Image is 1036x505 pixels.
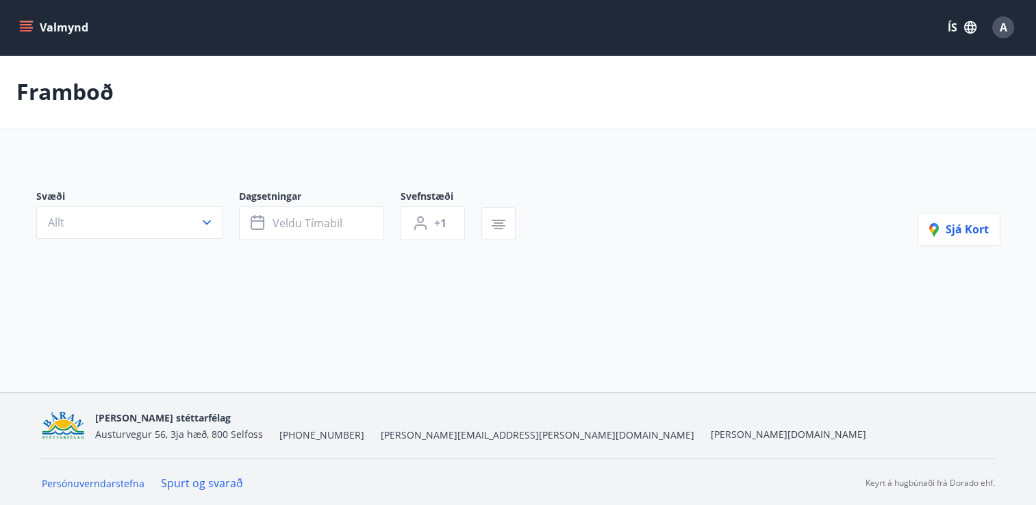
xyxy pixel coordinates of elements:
[36,190,239,206] span: Svæði
[401,206,465,240] button: +1
[16,77,114,107] p: Framboð
[239,206,384,240] button: Veldu tímabil
[36,206,223,239] button: Allt
[16,15,94,40] button: menu
[401,190,481,206] span: Svefnstæði
[929,222,989,237] span: Sjá kort
[866,477,995,489] p: Keyrt á hugbúnaði frá Dorado ehf.
[95,428,263,441] span: Austurvegur 56, 3ja hæð, 800 Selfoss
[381,428,694,442] span: [PERSON_NAME][EMAIL_ADDRESS][PERSON_NAME][DOMAIN_NAME]
[940,15,984,40] button: ÍS
[239,190,401,206] span: Dagsetningar
[161,476,243,491] a: Spurt og svarað
[42,477,144,490] a: Persónuverndarstefna
[273,216,342,231] span: Veldu tímabil
[95,411,231,424] span: [PERSON_NAME] stéttarfélag
[279,428,364,442] span: [PHONE_NUMBER]
[48,215,64,230] span: Allt
[918,213,1000,246] button: Sjá kort
[987,11,1020,44] button: A
[42,411,85,441] img: Bz2lGXKH3FXEIQKvoQ8VL0Fr0uCiWgfgA3I6fSs8.png
[1000,20,1007,35] span: A
[711,428,866,441] a: [PERSON_NAME][DOMAIN_NAME]
[434,216,446,231] span: +1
